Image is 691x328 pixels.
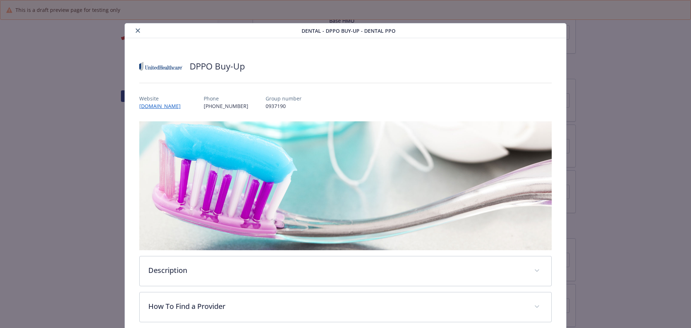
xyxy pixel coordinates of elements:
[148,265,526,276] p: Description
[266,95,302,102] p: Group number
[204,102,248,110] p: [PHONE_NUMBER]
[139,121,552,250] img: banner
[139,55,182,77] img: United Healthcare Insurance Company
[148,301,526,312] p: How To Find a Provider
[266,102,302,110] p: 0937190
[190,60,245,72] h2: DPPO Buy-Up
[139,95,186,102] p: Website
[140,256,552,286] div: Description
[139,103,186,109] a: [DOMAIN_NAME]
[204,95,248,102] p: Phone
[302,27,396,35] span: Dental - DPPO Buy-Up - Dental PPO
[140,292,552,322] div: How To Find a Provider
[134,26,142,35] button: close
